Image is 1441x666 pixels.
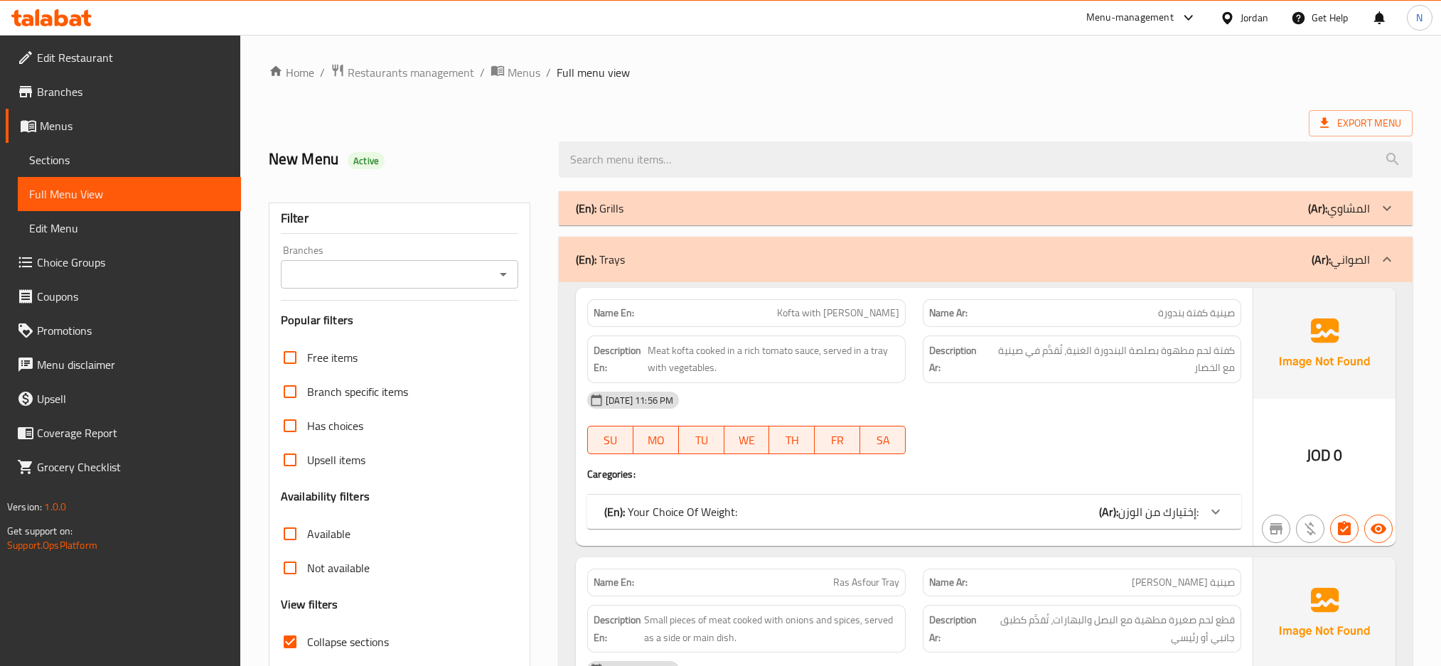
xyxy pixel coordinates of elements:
span: Has choices [307,417,363,434]
button: FR [815,426,860,454]
b: (Ar): [1099,501,1118,522]
span: Upsell items [307,451,365,468]
button: SU [587,426,633,454]
a: Choice Groups [6,245,241,279]
span: Grocery Checklist [37,458,230,476]
span: إختيارك من الوزن: [1118,501,1199,522]
span: قطع لحم صغيرة مطهية مع البصل والبهارات، تُقدَّم كطبق جانبي أو رئيسي [983,611,1235,646]
span: Not available [307,559,370,576]
span: Full menu view [557,64,630,81]
strong: Description Ar: [929,342,983,377]
span: TH [775,430,809,451]
span: Free items [307,349,358,366]
div: Filter [281,203,518,234]
div: (En): Trays(Ar):الصواني [559,237,1413,282]
a: Coupons [6,279,241,313]
a: Restaurants management [331,63,474,82]
span: Promotions [37,322,230,339]
a: Branches [6,75,241,109]
span: Menu disclaimer [37,356,230,373]
button: WE [724,426,770,454]
li: / [480,64,485,81]
span: Active [348,154,385,168]
b: (En): [576,198,596,219]
span: JOD [1307,441,1331,469]
a: Promotions [6,313,241,348]
strong: Name En: [594,575,634,590]
p: الصواني [1312,251,1370,268]
span: Available [307,525,350,542]
span: Sections [29,151,230,168]
nav: breadcrumb [269,63,1413,82]
strong: Name En: [594,306,634,321]
strong: Description Ar: [929,611,980,646]
span: Kofta with [PERSON_NAME] [777,306,899,321]
h3: Popular filters [281,312,518,328]
div: Menu-management [1086,9,1174,26]
span: WE [730,430,764,451]
span: صينية كفتة بندورة [1158,306,1235,321]
span: Edit Menu [29,220,230,237]
span: Full Menu View [29,186,230,203]
b: (Ar): [1308,198,1327,219]
strong: Description En: [594,611,641,646]
div: (En): Your Choice Of Weight:(Ar):إختيارك من الوزن: [587,495,1241,529]
b: (Ar): [1312,249,1331,270]
a: Edit Restaurant [6,41,241,75]
input: search [559,141,1413,178]
span: Edit Restaurant [37,49,230,66]
span: [DATE] 11:56 PM [600,394,679,407]
span: MO [639,430,673,451]
button: Available [1364,515,1393,543]
span: Export Menu [1309,110,1413,136]
a: Support.OpsPlatform [7,536,97,554]
span: Ras Asfour Tray [833,575,899,590]
span: Version: [7,498,42,516]
span: Get support on: [7,522,73,540]
h2: New Menu [269,149,542,170]
div: (En): Grills(Ar):المشاوي [559,191,1413,225]
button: MO [633,426,679,454]
span: 1.0.0 [44,498,66,516]
a: Grocery Checklist [6,450,241,484]
button: TH [769,426,815,454]
img: Ae5nvW7+0k+MAAAAAElFTkSuQmCC [1253,288,1396,399]
a: Edit Menu [18,211,241,245]
a: Menus [6,109,241,143]
a: Upsell [6,382,241,416]
button: Not branch specific item [1262,515,1290,543]
span: Collapse sections [307,633,389,650]
strong: Name Ar: [929,306,968,321]
p: Grills [576,200,623,217]
h4: Caregories: [587,467,1241,481]
h3: Availability filters [281,488,370,505]
span: صينية [PERSON_NAME] [1132,575,1235,590]
span: SA [866,430,900,451]
span: Branch specific items [307,383,408,400]
li: / [320,64,325,81]
b: (En): [604,501,625,522]
span: Upsell [37,390,230,407]
p: Your Choice Of Weight: [604,503,737,520]
li: / [546,64,551,81]
div: Jordan [1241,10,1268,26]
strong: Name Ar: [929,575,968,590]
span: 0 [1334,441,1342,469]
span: Coupons [37,288,230,305]
span: Restaurants management [348,64,474,81]
span: Meat kofta cooked in a rich tomato sauce, served in a tray with vegetables. [648,342,899,377]
button: SA [860,426,906,454]
div: Active [348,152,385,169]
a: Full Menu View [18,177,241,211]
p: المشاوي [1308,200,1370,217]
span: Export Menu [1320,114,1401,132]
span: Choice Groups [37,254,230,271]
a: Coverage Report [6,416,241,450]
span: Menus [508,64,540,81]
b: (En): [576,249,596,270]
span: SU [594,430,628,451]
a: Menu disclaimer [6,348,241,382]
a: Menus [491,63,540,82]
span: Small pieces of meat cooked with onions and spices, served as a side or main dish. [644,611,899,646]
button: Open [493,264,513,284]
